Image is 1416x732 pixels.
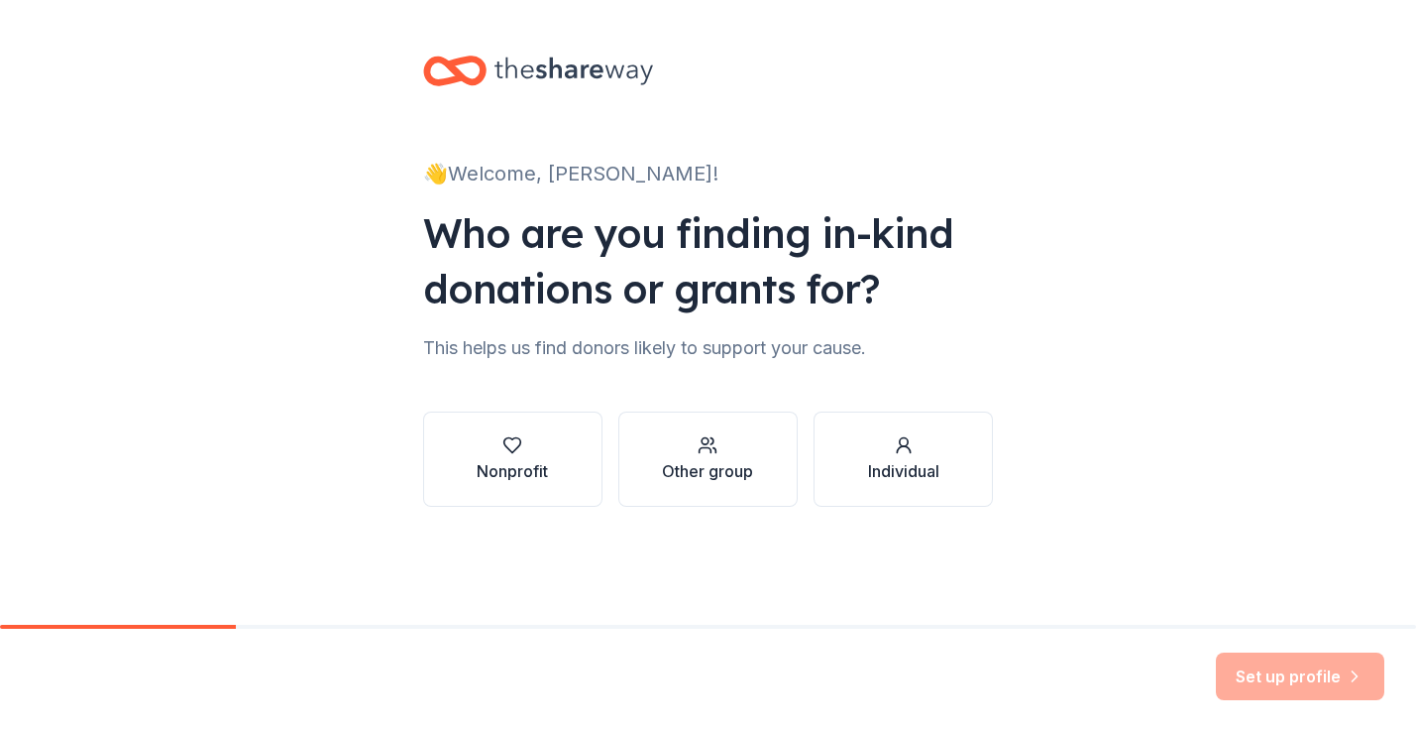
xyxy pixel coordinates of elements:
[423,158,994,189] div: 👋 Welcome, [PERSON_NAME]!
[814,412,993,507] button: Individual
[868,459,939,483] div: Individual
[423,412,602,507] button: Nonprofit
[618,412,798,507] button: Other group
[423,205,994,316] div: Who are you finding in-kind donations or grants for?
[423,332,994,364] div: This helps us find donors likely to support your cause.
[662,459,753,483] div: Other group
[477,459,548,483] div: Nonprofit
